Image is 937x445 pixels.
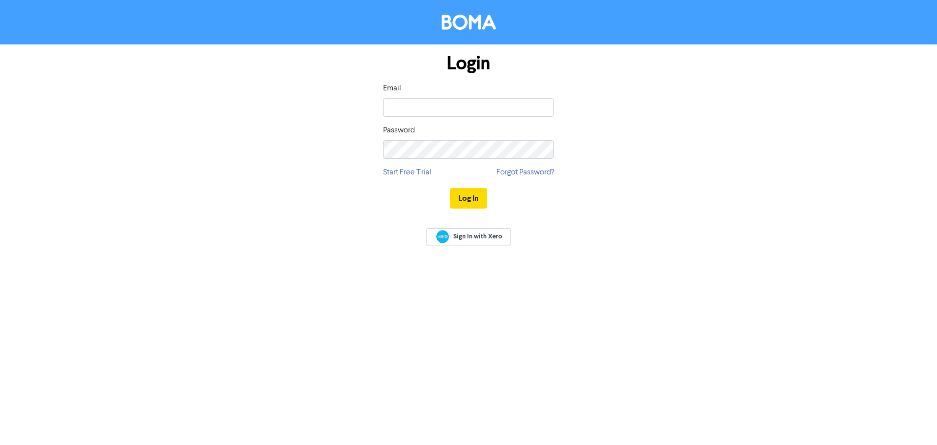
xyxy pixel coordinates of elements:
a: Start Free Trial [383,167,431,178]
label: Password [383,125,415,136]
button: Log In [450,188,487,209]
iframe: Chat Widget [888,398,937,445]
label: Email [383,83,401,94]
a: Sign In with Xero [427,228,510,245]
span: Sign In with Xero [453,232,502,241]
img: BOMA Logo [442,15,496,30]
h1: Login [383,52,554,75]
img: Xero logo [436,230,449,243]
a: Forgot Password? [496,167,554,178]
